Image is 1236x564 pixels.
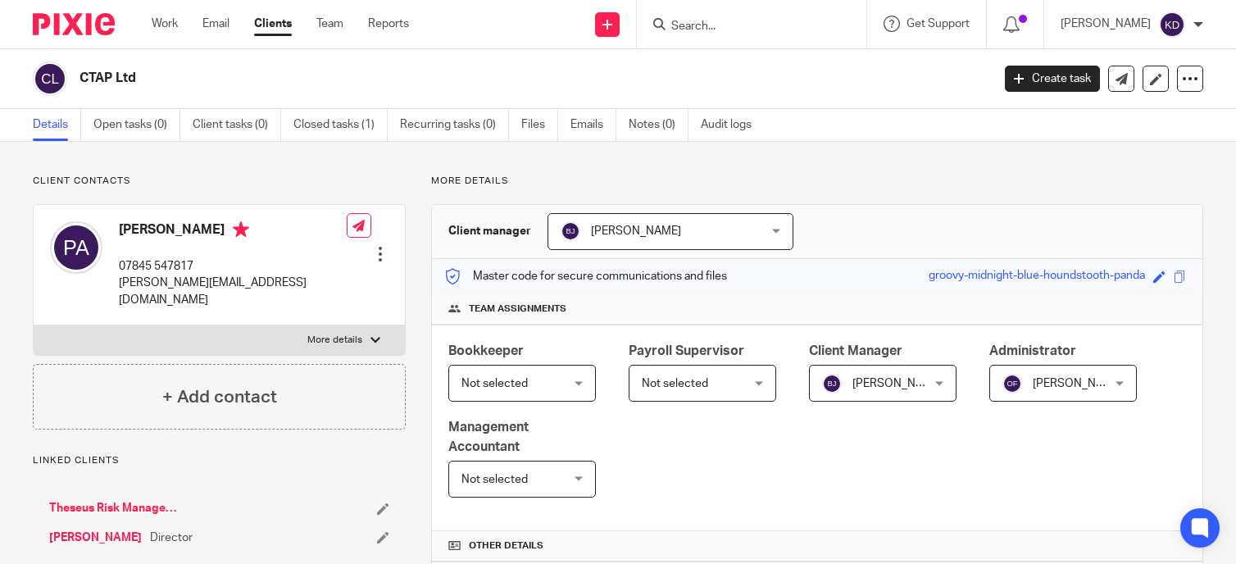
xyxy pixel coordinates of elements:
a: Work [152,16,178,32]
a: Theseus Risk Management Limited [49,500,185,516]
a: Clients [254,16,292,32]
p: Client contacts [33,175,406,188]
img: svg%3E [561,221,580,241]
span: [PERSON_NAME] [852,378,943,389]
span: Get Support [907,18,970,30]
a: Emails [570,109,616,141]
a: Notes (0) [629,109,688,141]
span: Management Accountant [448,421,529,453]
p: More details [431,175,1203,188]
h4: [PERSON_NAME] [119,221,347,242]
img: svg%3E [50,221,102,274]
span: Client Manager [809,344,902,357]
h4: + Add contact [162,384,277,410]
h2: CTAP Ltd [80,70,800,87]
a: Reports [368,16,409,32]
span: Not selected [461,378,528,389]
input: Search [670,20,817,34]
a: Details [33,109,81,141]
a: Audit logs [701,109,764,141]
p: Master code for secure communications and files [444,268,727,284]
span: Not selected [642,378,708,389]
a: [PERSON_NAME] [49,530,142,546]
a: Recurring tasks (0) [400,109,509,141]
span: Director [150,530,193,546]
div: groovy-midnight-blue-houndstooth-panda [929,267,1145,286]
a: Create task [1005,66,1100,92]
img: svg%3E [822,374,842,393]
img: svg%3E [1159,11,1185,38]
span: [PERSON_NAME] [1033,378,1123,389]
span: Bookkeeper [448,344,524,357]
p: More details [307,334,362,347]
span: Other details [469,539,543,553]
p: 07845 547817 [119,258,347,275]
img: svg%3E [1002,374,1022,393]
p: Linked clients [33,454,406,467]
h3: Client manager [448,223,531,239]
a: Team [316,16,343,32]
img: svg%3E [33,61,67,96]
span: Not selected [461,474,528,485]
a: Files [521,109,558,141]
p: [PERSON_NAME] [1061,16,1151,32]
img: Pixie [33,13,115,35]
span: [PERSON_NAME] [591,225,681,237]
span: Team assignments [469,302,566,316]
i: Primary [233,221,249,238]
a: Client tasks (0) [193,109,281,141]
a: Closed tasks (1) [293,109,388,141]
p: [PERSON_NAME][EMAIL_ADDRESS][DOMAIN_NAME] [119,275,347,308]
span: Payroll Supervisor [629,344,744,357]
a: Email [202,16,229,32]
span: Administrator [989,344,1076,357]
a: Open tasks (0) [93,109,180,141]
